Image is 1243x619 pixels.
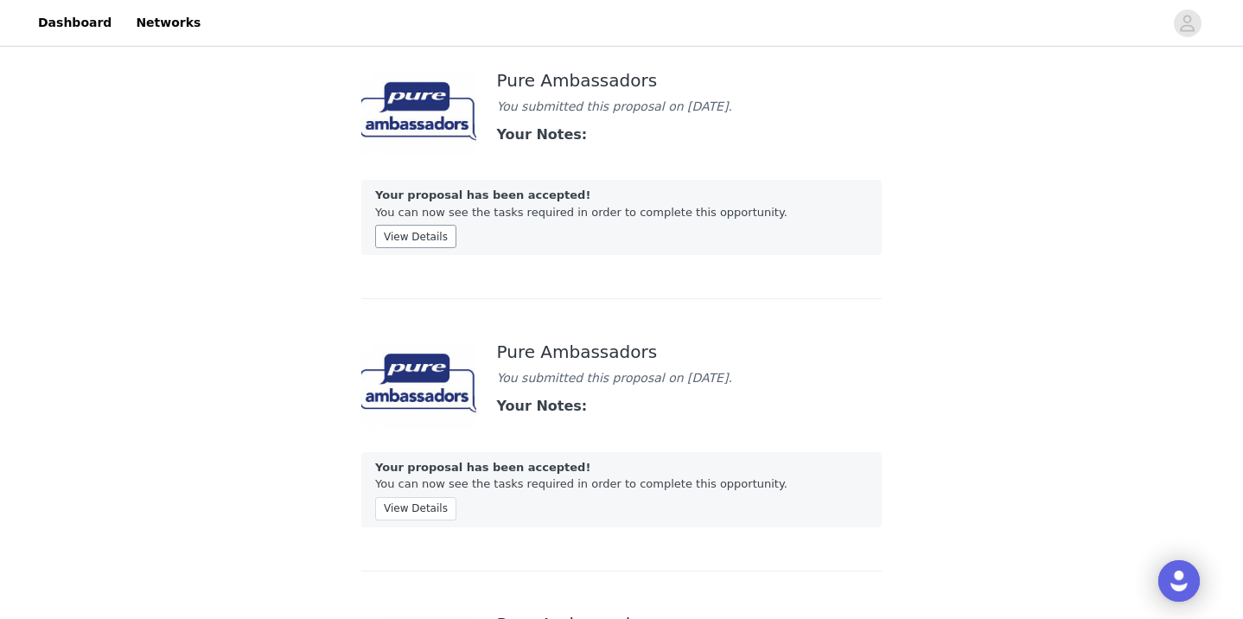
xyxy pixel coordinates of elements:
[497,398,588,414] strong: Your Notes:
[375,497,456,520] button: View Details
[125,3,211,42] a: Networks
[1158,560,1200,602] div: Open Intercom Messenger
[375,499,456,512] a: View Details
[28,3,122,42] a: Dashboard
[375,225,456,248] button: View Details
[497,342,747,362] div: Pure Ambassadors
[361,180,882,255] div: You can now see the tasks required in order to complete this opportunity.
[361,71,476,156] img: 868f5505-bc73-44f8-a4bf-43f27d37328c.jpg
[497,71,747,91] div: Pure Ambassadors
[375,461,590,474] strong: Your proposal has been accepted!
[375,188,590,201] strong: Your proposal has been accepted!
[361,342,476,428] img: 868f5505-bc73-44f8-a4bf-43f27d37328c.jpg
[497,369,747,387] div: You submitted this proposal on [DATE].
[361,452,882,527] div: You can now see the tasks required in order to complete this opportunity.
[497,98,747,116] div: You submitted this proposal on [DATE].
[1179,10,1195,37] div: avatar
[375,227,456,239] a: View Details
[497,126,588,143] strong: Your Notes:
